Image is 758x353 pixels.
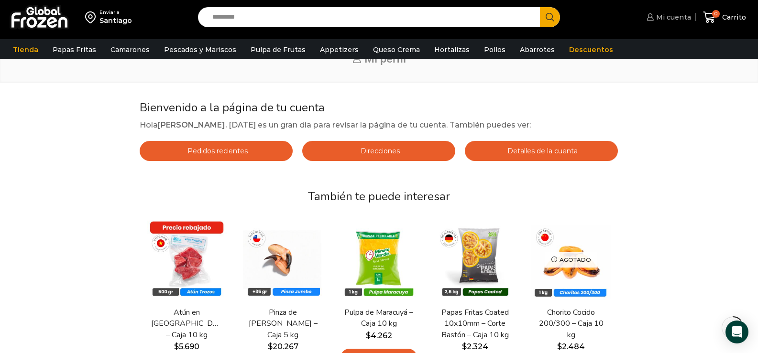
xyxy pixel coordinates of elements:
span: 0 [712,10,720,18]
bdi: 2.484 [557,342,585,351]
a: Camarones [106,41,154,59]
a: Pedidos recientes [140,141,293,161]
span: Carrito [720,12,746,22]
a: Detalles de la cuenta [465,141,618,161]
p: Agotado [545,252,598,268]
span: También te puede interesar [308,189,450,204]
span: $ [268,342,273,351]
span: $ [462,342,467,351]
span: Mi perfil [364,52,406,65]
bdi: 2.324 [462,342,488,351]
a: Descuentos [564,41,618,59]
div: Santiago [99,16,132,25]
bdi: 20.267 [268,342,298,351]
a: Direcciones [302,141,455,161]
a: 0 Carrito [701,6,748,29]
a: Hortalizas [429,41,474,59]
span: $ [557,342,562,351]
span: $ [174,342,179,351]
a: Appetizers [315,41,363,59]
a: Mi cuenta [644,8,691,27]
a: Pulpa de Maracuyá – Caja 10 kg [343,307,415,329]
a: Tienda [8,41,43,59]
a: Pescados y Mariscos [159,41,241,59]
a: Pinza de [PERSON_NAME] – Caja 5 kg [247,307,319,341]
div: Enviar a [99,9,132,16]
a: Papas Fritas Coated 10x10mm – Corte Bastón – Caja 10 kg [439,307,511,341]
a: Queso Crema [368,41,425,59]
a: Abarrotes [515,41,560,59]
img: address-field-icon.svg [85,9,99,25]
span: Pedidos recientes [185,147,248,155]
a: Chorito Cocido 200/300 – Caja 10 kg [535,307,607,341]
span: Detalles de la cuenta [505,147,578,155]
a: Papas Fritas [48,41,101,59]
a: Pulpa de Frutas [246,41,310,59]
button: Search button [540,7,560,27]
span: Mi cuenta [654,12,691,22]
p: Hola , [DATE] es un gran día para revisar la página de tu cuenta. También puedes ver: [140,119,618,131]
span: Bienvenido a la página de tu cuenta [140,100,325,115]
span: $ [366,331,371,340]
a: Pollos [479,41,510,59]
div: Open Intercom Messenger [725,321,748,343]
bdi: 5.690 [174,342,199,351]
strong: [PERSON_NAME] [158,120,225,129]
bdi: 4.262 [366,331,392,340]
a: Atún en [GEOGRAPHIC_DATA] – Caja 10 kg [151,307,223,341]
span: Direcciones [358,147,400,155]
